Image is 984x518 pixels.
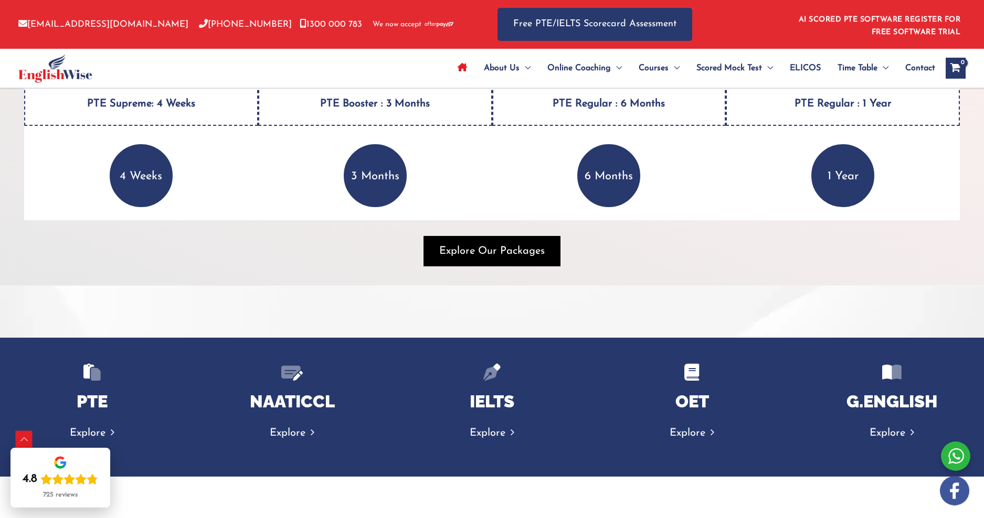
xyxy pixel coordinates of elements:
span: Explore Our Packages [439,244,545,258]
a: Contact [897,50,935,87]
a: [PHONE_NUMBER] [199,20,292,29]
h4: IELTS [410,391,574,412]
span: Menu Toggle [877,50,888,87]
a: [EMAIL_ADDRESS][DOMAIN_NAME] [18,20,188,29]
img: Afterpay-Logo [425,21,453,27]
aside: Header Widget 1 [792,7,966,41]
a: AI SCORED PTE SOFTWARE REGISTER FOR FREE SOFTWARE TRIAL [799,16,961,36]
p: 4 Weeks [110,144,173,207]
button: Explore Our Packages [424,236,560,266]
span: Contact [905,50,935,87]
a: 1300 000 783 [300,20,362,29]
p: 6 Months [577,144,640,207]
a: View Shopping Cart, empty [946,58,966,79]
a: Explore [270,428,314,438]
h4: OET [610,391,774,412]
span: Menu Toggle [611,50,622,87]
span: Menu Toggle [669,50,680,87]
h4: PTE Booster : 3 Months [258,79,492,126]
a: Time TableMenu Toggle [829,50,897,87]
span: Scored Mock Test [696,50,762,87]
img: cropped-ew-logo [18,54,92,83]
nav: Site Navigation: Main Menu [449,50,935,87]
span: About Us [484,50,520,87]
span: Menu Toggle [520,50,531,87]
a: ELICOS [781,50,829,87]
span: Time Table [838,50,877,87]
p: 1 Year [811,144,874,207]
a: Scored Mock TestMenu Toggle [688,50,781,87]
a: Explore [870,428,914,438]
span: Menu Toggle [762,50,773,87]
a: Explore [70,428,114,438]
h4: PTE [10,391,174,412]
a: About UsMenu Toggle [475,50,539,87]
h4: PTE Regular : 6 Months [492,79,726,126]
p: 3 Months [344,144,407,207]
h4: PTE Regular : 1 Year [726,79,960,126]
a: Free PTE/IELTS Scorecard Assessment [498,8,692,41]
img: white-facebook.png [940,476,969,505]
h4: G.ENGLISH [810,391,974,412]
a: CoursesMenu Toggle [630,50,688,87]
h4: PTE Supreme: 4 Weeks [24,79,258,126]
div: 4.8 [23,472,37,487]
div: Rating: 4.8 out of 5 [23,472,98,487]
span: ELICOS [790,50,821,87]
span: Courses [639,50,669,87]
h4: NAATICCL [210,391,374,412]
span: Online Coaching [547,50,611,87]
div: 725 reviews [43,491,78,499]
a: Explore [470,428,514,438]
span: We now accept [373,19,421,30]
a: Online CoachingMenu Toggle [539,50,630,87]
a: Explore [670,428,714,438]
